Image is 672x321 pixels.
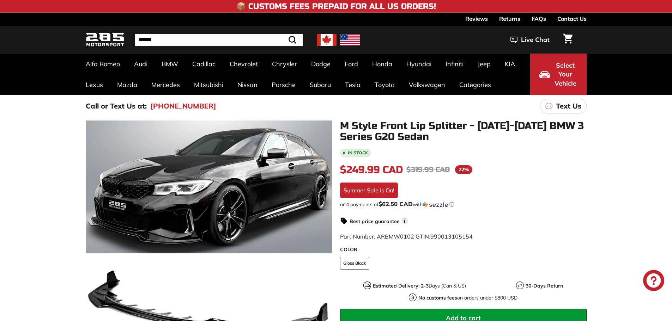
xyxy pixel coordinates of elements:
[532,13,546,25] a: FAQs
[304,54,338,74] a: Dodge
[110,74,144,95] a: Mazda
[187,74,230,95] a: Mitsubishi
[557,13,587,25] a: Contact Us
[471,54,498,74] a: Jeep
[368,74,402,95] a: Toyota
[373,283,429,289] strong: Estimated Delivery: 2-3
[399,54,438,74] a: Hyundai
[144,74,187,95] a: Mercedes
[338,74,368,95] a: Tesla
[79,74,110,95] a: Lexus
[455,165,472,174] span: 22%
[526,283,563,289] strong: 30-Days Return
[406,165,450,174] span: $319.99 CAD
[521,35,550,44] span: Live Chat
[150,101,216,111] a: [PHONE_NUMBER]
[223,54,265,74] a: Chevrolet
[340,164,403,176] span: $249.99 CAD
[452,74,498,95] a: Categories
[438,54,471,74] a: Infiniti
[530,54,587,95] button: Select Your Vehicle
[402,74,452,95] a: Volkswagen
[340,201,587,208] div: or 4 payments of$62.50 CADwithSezzle Click to learn more about Sezzle
[340,183,398,198] div: Summer Sale is On!
[127,54,155,74] a: Audi
[379,200,413,208] span: $62.50 CAD
[340,201,587,208] div: or 4 payments of with
[401,217,408,224] span: i
[230,74,265,95] a: Nissan
[556,101,581,111] p: Text Us
[340,233,473,240] span: Part Number: ARBMW0102 GTIN:
[553,61,577,88] span: Select Your Vehicle
[559,28,577,52] a: Cart
[265,54,304,74] a: Chrysler
[430,233,473,240] span: 990013105154
[501,31,559,49] button: Live Chat
[340,121,587,142] h1: M Style Front Lip Splitter - [DATE]-[DATE] BMW 3 Series G20 Sedan
[265,74,303,95] a: Porsche
[423,202,448,208] img: Sezzle
[155,54,185,74] a: BMW
[86,101,147,111] p: Call or Text Us at:
[236,2,436,11] h4: 📦 Customs Fees Prepaid for All US Orders!
[350,218,400,224] strong: Best price guarantee
[465,13,488,25] a: Reviews
[498,54,522,74] a: KIA
[340,246,587,253] label: COLOR
[79,54,127,74] a: Alfa Romeo
[418,294,517,302] p: on orders under $800 USD
[303,74,338,95] a: Subaru
[418,295,457,301] strong: No customs fees
[373,282,466,290] p: Days (Can & US)
[540,99,587,113] a: Text Us
[135,34,303,46] input: Search
[499,13,520,25] a: Returns
[641,270,666,293] inbox-online-store-chat: Shopify online store chat
[86,32,125,48] img: Logo_285_Motorsport_areodynamics_components
[338,54,365,74] a: Ford
[185,54,223,74] a: Cadillac
[365,54,399,74] a: Honda
[348,151,368,155] b: In stock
